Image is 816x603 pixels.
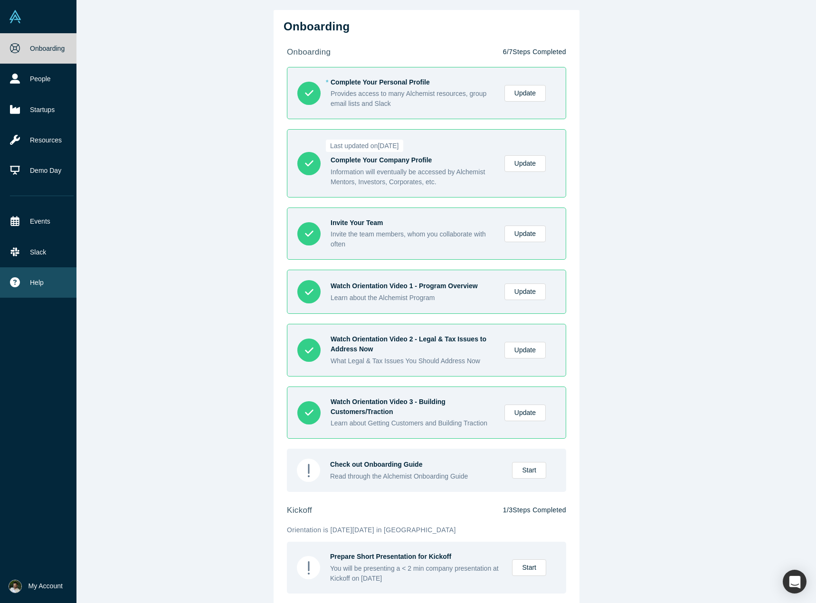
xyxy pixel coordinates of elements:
div: You will be presenting a < 2 min company presentation at Kickoff on [DATE] [330,564,502,584]
strong: onboarding [287,47,331,57]
span: Help [30,278,44,288]
div: Read through the Alchemist Onboarding Guide [330,471,502,481]
div: Learn about the Alchemist Program [331,293,494,303]
a: Update [504,226,546,242]
div: Watch Orientation Video 3 - Building Customers/Traction [331,397,494,417]
span: Last updated on [DATE] [326,140,403,152]
a: Start [512,462,546,479]
div: Learn about Getting Customers and Building Traction [331,418,494,428]
span: Orientation is [DATE][DATE] in [GEOGRAPHIC_DATA] [287,526,456,534]
a: Update [504,155,546,172]
p: 1 / 3 Steps Completed [503,505,566,515]
div: Check out Onboarding Guide [330,460,502,470]
button: My Account [9,580,63,593]
a: Start [512,559,546,576]
div: Invite Your Team [331,218,494,228]
h2: Onboarding [284,20,569,34]
strong: kickoff [287,506,312,515]
img: Alchemist Vault Logo [9,10,22,23]
p: 6 / 7 Steps Completed [503,47,566,57]
a: Update [504,283,546,300]
span: My Account [28,581,63,591]
img: Marcus Virginia's Account [9,580,22,593]
div: Invite the team members, whom you collaborate with often [331,229,494,249]
div: What Legal & Tax Issues You Should Address Now [331,356,494,366]
div: Information will eventually be accessed by Alchemist Mentors, Investors, Corporates, etc. [331,167,494,187]
div: Watch Orientation Video 2 - Legal & Tax Issues to Address Now [331,334,494,354]
div: Complete Your Company Profile [331,155,494,165]
div: Complete Your Personal Profile [331,77,494,87]
a: Update [504,85,546,102]
div: Watch Orientation Video 1 - Program Overview [331,281,494,291]
a: Update [504,405,546,421]
a: Update [504,342,546,358]
div: Prepare Short Presentation for Kickoff [330,552,502,562]
div: Provides access to many Alchemist resources, group email lists and Slack [331,89,494,109]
